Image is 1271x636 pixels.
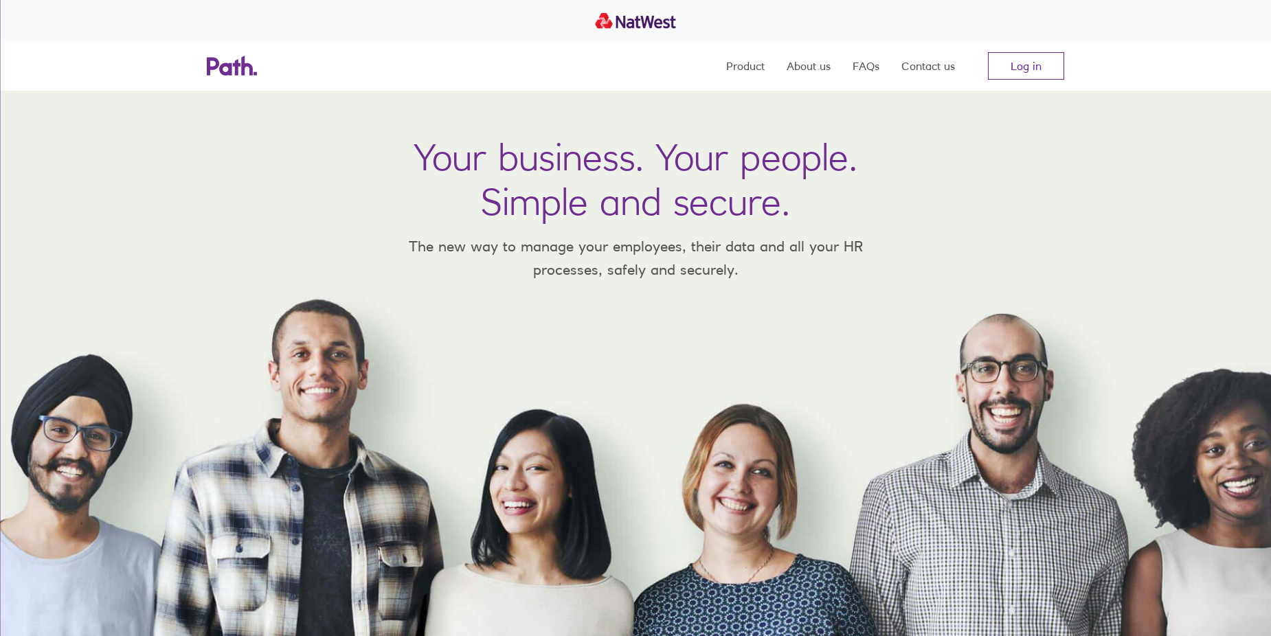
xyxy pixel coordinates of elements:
p: The new way to manage your employees, their data and all your HR processes, safely and securely. [388,235,883,281]
a: Product [726,41,765,91]
a: FAQs [853,41,879,91]
a: Contact us [901,41,955,91]
a: Log in [988,52,1064,80]
a: About us [787,41,831,91]
h1: Your business. Your people. Simple and secure. [414,135,857,224]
